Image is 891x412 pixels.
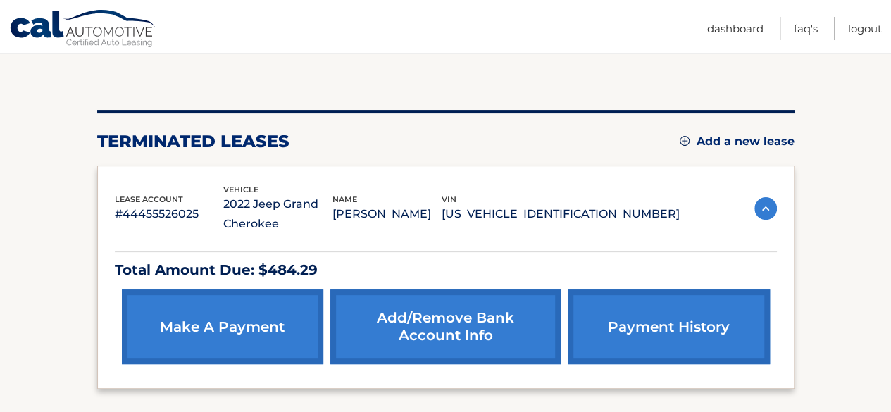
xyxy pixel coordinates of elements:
p: #44455526025 [115,204,224,224]
a: Dashboard [707,17,764,40]
a: Add a new lease [680,135,795,149]
a: make a payment [122,289,323,364]
img: accordion-active.svg [754,197,777,220]
h2: terminated leases [97,131,289,152]
a: Logout [848,17,882,40]
a: FAQ's [794,17,818,40]
span: lease account [115,194,183,204]
p: [US_VEHICLE_IDENTIFICATION_NUMBER] [442,204,680,224]
img: add.svg [680,136,690,146]
p: Total Amount Due: $484.29 [115,258,777,282]
a: payment history [568,289,769,364]
span: vehicle [223,185,258,194]
a: Add/Remove bank account info [330,289,561,364]
p: [PERSON_NAME] [332,204,442,224]
a: Cal Automotive [9,9,157,50]
span: vin [442,194,456,204]
p: 2022 Jeep Grand Cherokee [223,194,332,234]
span: name [332,194,357,204]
